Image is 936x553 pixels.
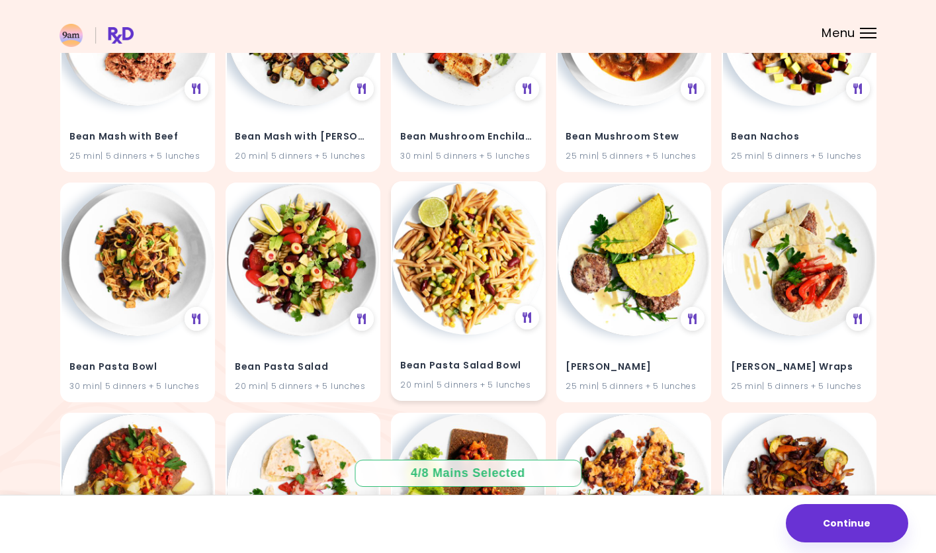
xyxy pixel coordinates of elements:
[400,126,536,148] h4: Bean Mushroom Enchiladas
[69,150,206,163] div: 25 min | 5 dinners + 5 lunches
[846,77,870,101] div: See Meal Plan
[350,77,374,101] div: See Meal Plan
[400,150,536,163] div: 30 min | 5 dinners + 5 lunches
[515,306,539,329] div: See Meal Plan
[350,307,374,331] div: See Meal Plan
[822,27,855,39] span: Menu
[566,356,702,377] h4: Bean Patty Tacos
[731,356,867,377] h4: Bean Patty Wraps
[235,126,371,148] h4: Bean Mash with Leeks
[69,126,206,148] h4: Bean Mash with Beef
[69,356,206,377] h4: Bean Pasta Bowl
[69,380,206,392] div: 30 min | 5 dinners + 5 lunches
[731,150,867,163] div: 25 min | 5 dinners + 5 lunches
[681,77,704,101] div: See Meal Plan
[681,307,704,331] div: See Meal Plan
[566,380,702,392] div: 25 min | 5 dinners + 5 lunches
[235,356,371,377] h4: Bean Pasta Salad
[185,77,208,101] div: See Meal Plan
[402,465,535,482] div: 4 / 8 Mains Selected
[566,126,702,148] h4: Bean Mushroom Stew
[846,307,870,331] div: See Meal Plan
[235,380,371,392] div: 20 min | 5 dinners + 5 lunches
[731,126,867,148] h4: Bean Nachos
[235,150,371,163] div: 20 min | 5 dinners + 5 lunches
[786,504,908,542] button: Continue
[566,150,702,163] div: 25 min | 5 dinners + 5 lunches
[185,307,208,331] div: See Meal Plan
[515,77,539,101] div: See Meal Plan
[400,355,536,376] h4: Bean Pasta Salad Bowl
[400,378,536,391] div: 20 min | 5 dinners + 5 lunches
[731,380,867,392] div: 25 min | 5 dinners + 5 lunches
[60,24,134,47] img: RxDiet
